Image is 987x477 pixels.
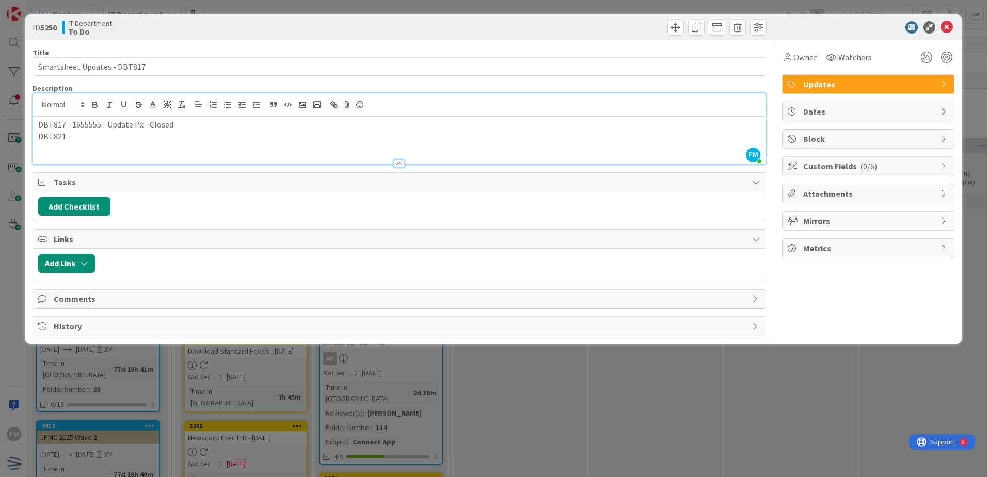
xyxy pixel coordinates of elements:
span: Watchers [838,51,872,63]
b: To Do [68,27,112,36]
p: DBT821 - [38,131,760,142]
span: Attachments [803,187,935,200]
span: Block [803,133,935,145]
span: Custom Fields [803,160,935,172]
span: IT Department [68,19,112,27]
input: type card name here... [33,57,766,76]
span: Updates [803,78,935,90]
div: 6 [54,4,56,12]
button: Add Checklist [38,197,110,216]
span: ID [33,21,57,34]
span: Dates [803,105,935,118]
span: Links [54,233,747,245]
b: 5250 [40,22,57,33]
span: Mirrors [803,215,935,227]
span: FM [746,148,760,162]
span: Owner [793,51,817,63]
span: Description [33,84,73,93]
button: Add Link [38,254,95,273]
span: History [54,320,747,332]
p: DBT817 - 1655555 - Update Px - Closed [38,119,760,131]
span: Comments [54,293,747,305]
label: Title [33,48,49,57]
span: Tasks [54,176,747,188]
span: Metrics [803,242,935,255]
span: Support [22,2,47,14]
span: ( 0/6 ) [860,161,877,171]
